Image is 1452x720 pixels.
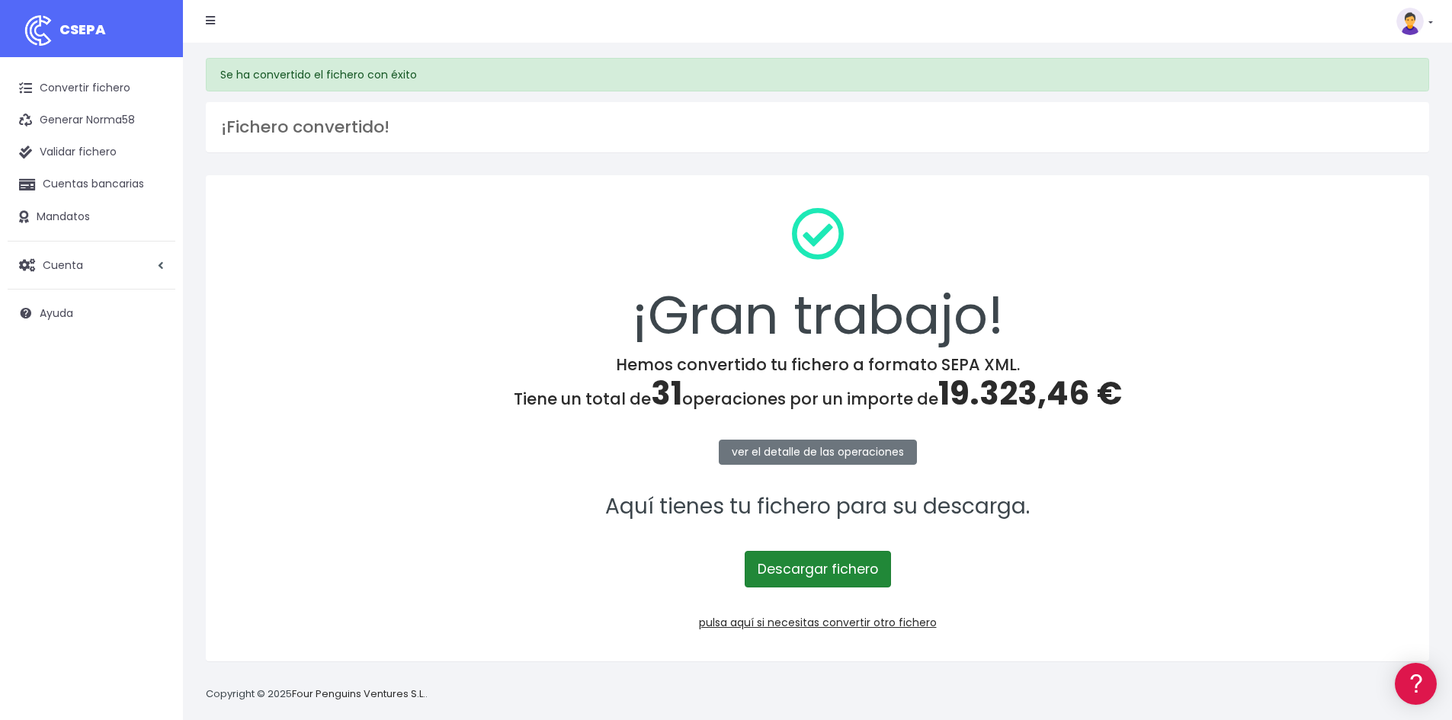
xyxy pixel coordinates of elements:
[210,439,293,453] a: POWERED BY ENCHANT
[15,389,290,413] a: API
[938,371,1122,416] span: 19.323,46 €
[15,302,290,317] div: Facturación
[15,168,290,183] div: Convertir ficheros
[8,249,175,281] a: Cuenta
[206,58,1429,91] div: Se ha convertido el fichero con éxito
[226,355,1409,413] h4: Hemos convertido tu fichero a formato SEPA XML. Tiene un total de operaciones por un importe de
[8,72,175,104] a: Convertir fichero
[292,686,425,701] a: Four Penguins Ventures S.L.
[719,440,917,465] a: ver el detalle de las operaciones
[651,371,682,416] span: 31
[59,20,106,39] span: CSEPA
[15,327,290,350] a: General
[15,264,290,287] a: Perfiles de empresas
[15,408,290,434] button: Contáctanos
[43,257,83,272] span: Cuenta
[19,11,57,50] img: logo
[15,216,290,240] a: Problemas habituales
[15,366,290,380] div: Programadores
[226,490,1409,524] p: Aquí tienes tu fichero para su descarga.
[8,136,175,168] a: Validar fichero
[15,130,290,153] a: Información general
[8,297,175,329] a: Ayuda
[15,193,290,216] a: Formatos
[1396,8,1424,35] img: profile
[40,306,73,321] span: Ayuda
[8,104,175,136] a: Generar Norma58
[226,195,1409,355] div: ¡Gran trabajo!
[15,240,290,264] a: Videotutoriales
[206,686,428,702] p: Copyright © 2025 .
[8,168,175,200] a: Cuentas bancarias
[699,615,937,630] a: pulsa aquí si necesitas convertir otro fichero
[221,117,1414,137] h3: ¡Fichero convertido!
[745,551,891,587] a: Descargar fichero
[15,106,290,120] div: Información general
[8,201,175,233] a: Mandatos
